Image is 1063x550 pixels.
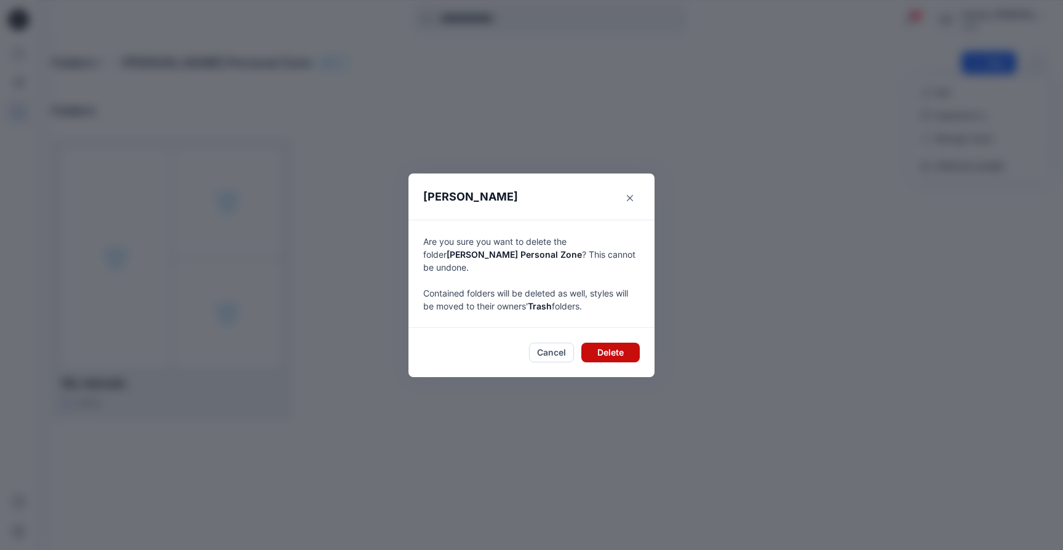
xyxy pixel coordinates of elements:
[528,301,552,311] span: Trash
[408,173,655,220] header: [PERSON_NAME]
[423,235,640,313] p: Are you sure you want to delete the folder ? This cannot be undone. Contained folders will be del...
[447,249,582,260] span: [PERSON_NAME] Personal Zone
[620,188,640,208] button: Close
[581,343,640,362] button: Delete
[529,343,574,362] button: Cancel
